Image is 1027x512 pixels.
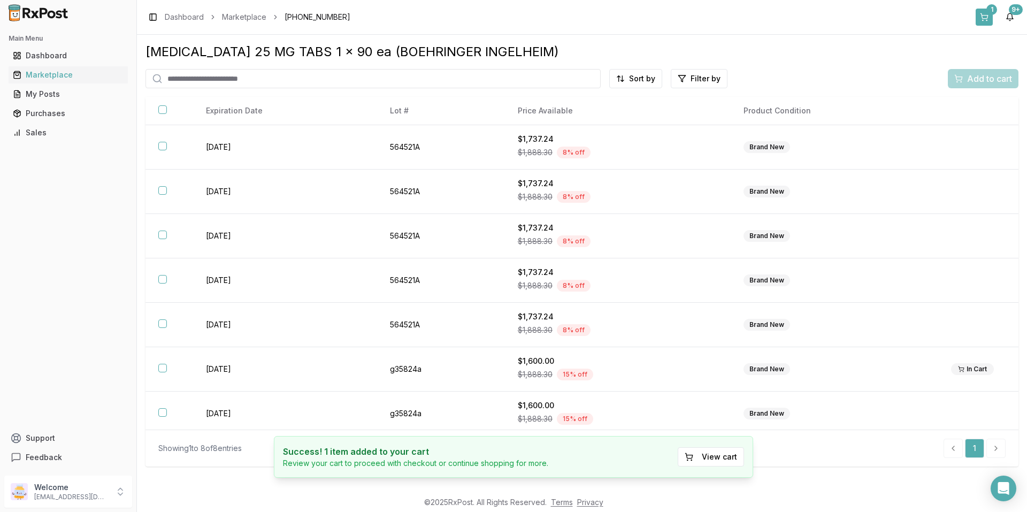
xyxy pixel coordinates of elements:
a: Privacy [577,498,603,507]
a: Sales [9,123,128,142]
a: Dashboard [9,46,128,65]
img: RxPost Logo [4,4,73,21]
a: My Posts [9,85,128,104]
a: Purchases [9,104,128,123]
h2: Main Menu [9,34,128,43]
a: Terms [551,498,573,507]
button: Dashboard [4,47,132,64]
button: 1 [976,9,993,26]
p: Welcome [34,482,109,493]
p: [EMAIL_ADDRESS][DOMAIN_NAME] [34,493,109,501]
span: $1,888.30 [518,280,553,291]
button: Purchases [4,105,132,122]
button: Feedback [4,448,132,467]
td: 564521A [377,214,505,258]
div: 8 % off [557,147,591,158]
div: In Cart [951,363,994,375]
div: Brand New [744,319,790,331]
div: $1,600.00 [518,356,718,366]
th: Lot # [377,97,505,125]
div: 15 % off [557,369,593,380]
td: [DATE] [193,303,377,347]
div: Brand New [744,141,790,153]
td: [DATE] [193,347,377,392]
td: [DATE] [193,170,377,214]
button: Support [4,429,132,448]
div: $1,737.24 [518,267,718,278]
td: 564521A [377,170,505,214]
div: 8 % off [557,191,591,203]
span: [PHONE_NUMBER] [285,12,350,22]
td: 564521A [377,125,505,170]
div: Sales [13,127,124,138]
button: Sales [4,124,132,141]
div: Brand New [744,274,790,286]
nav: breadcrumb [165,12,350,22]
td: [DATE] [193,214,377,258]
div: 15 % off [557,413,593,425]
button: 9+ [1001,9,1018,26]
div: Marketplace [13,70,124,80]
span: $1,888.30 [518,192,553,202]
button: Sort by [609,69,662,88]
div: $1,737.24 [518,178,718,189]
span: Sort by [629,73,655,84]
div: 1 [986,4,997,15]
span: $1,888.30 [518,325,553,335]
div: My Posts [13,89,124,100]
th: Price Available [505,97,731,125]
button: View cart [678,447,744,467]
a: Marketplace [9,65,128,85]
span: $1,888.30 [518,147,553,158]
div: $1,737.24 [518,134,718,144]
td: 564521A [377,258,505,303]
div: Dashboard [13,50,124,61]
td: g35824a [377,347,505,392]
img: User avatar [11,483,28,500]
div: Showing 1 to 8 of 8 entries [158,443,242,454]
span: $1,888.30 [518,236,553,247]
td: [DATE] [193,392,377,436]
div: Brand New [744,186,790,197]
h4: Success! 1 item added to your cart [283,445,548,458]
div: Brand New [744,230,790,242]
div: $1,600.00 [518,400,718,411]
div: 8 % off [557,324,591,336]
button: Marketplace [4,66,132,83]
div: 8 % off [557,235,591,247]
button: My Posts [4,86,132,103]
div: 8 % off [557,280,591,292]
span: $1,888.30 [518,414,553,424]
td: [DATE] [193,125,377,170]
span: Filter by [691,73,721,84]
td: g35824a [377,392,505,436]
div: [MEDICAL_DATA] 25 MG TABS 1 x 90 ea (BOEHRINGER INGELHEIM) [145,43,1018,60]
th: Expiration Date [193,97,377,125]
td: [DATE] [193,258,377,303]
th: Product Condition [731,97,938,125]
div: Brand New [744,408,790,419]
div: Purchases [13,108,124,119]
span: Feedback [26,452,62,463]
div: Brand New [744,363,790,375]
div: $1,737.24 [518,223,718,233]
span: $1,888.30 [518,369,553,380]
p: Review your cart to proceed with checkout or continue shopping for more. [283,458,548,469]
div: Open Intercom Messenger [991,476,1016,501]
nav: pagination [944,439,1006,458]
div: 9+ [1009,4,1023,15]
div: $1,737.24 [518,311,718,322]
a: Dashboard [165,12,204,22]
a: Marketplace [222,12,266,22]
button: Filter by [671,69,727,88]
td: 564521A [377,303,505,347]
a: 1 [965,439,984,458]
